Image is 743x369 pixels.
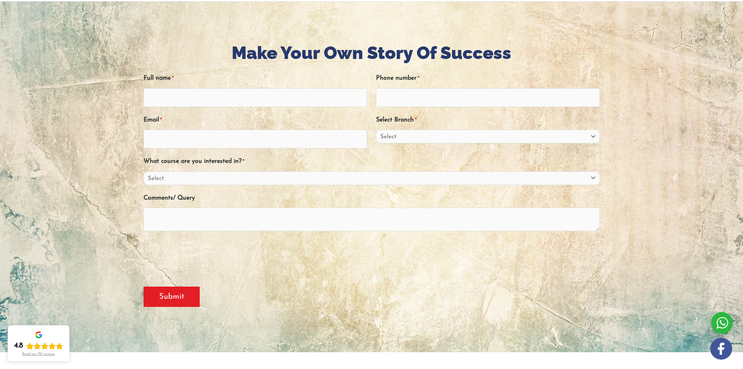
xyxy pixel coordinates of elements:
label: Full name [144,72,174,85]
div: 4.8 [14,341,23,351]
iframe: reCAPTCHA [144,242,262,273]
label: What course are you interested in? [144,155,244,168]
label: Email [144,114,162,127]
label: Comments/ Query [144,192,195,205]
label: Select Branch [376,114,417,127]
input: Submit [144,287,200,307]
div: Rating: 4.8 out of 5 [14,341,63,351]
label: Phone number [376,72,419,85]
h1: Make Your Own Story Of Success [144,41,600,65]
img: white-facebook.png [710,338,732,360]
div: Read our 721 reviews [22,352,55,357]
